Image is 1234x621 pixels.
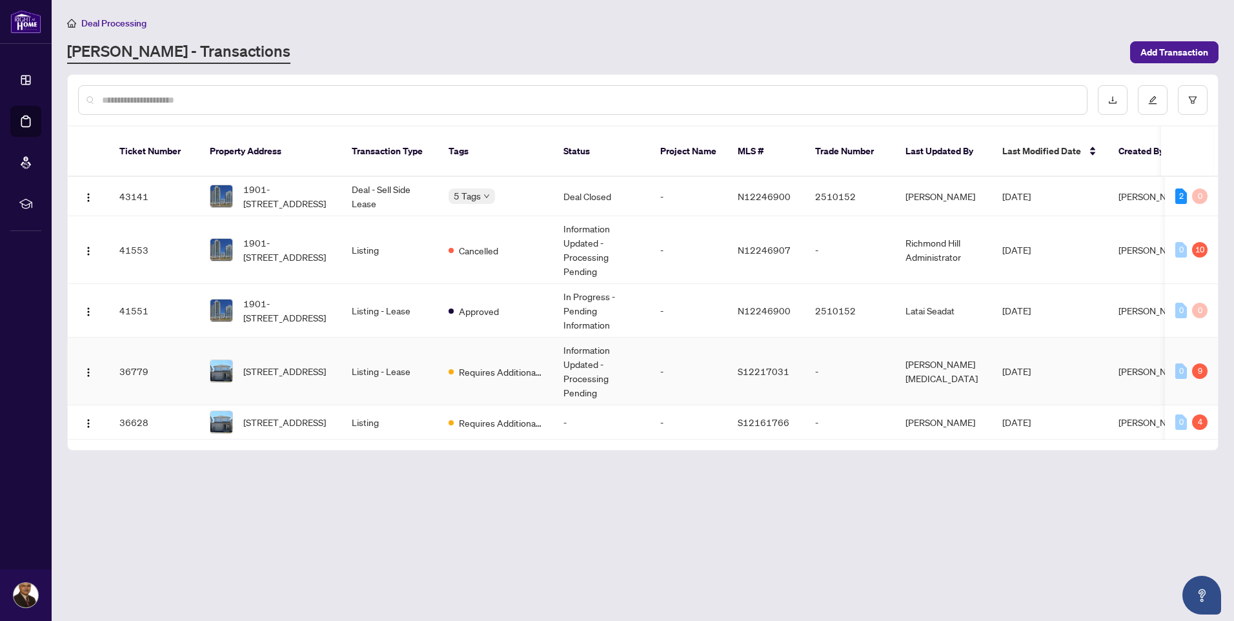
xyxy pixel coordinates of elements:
span: home [67,19,76,28]
td: - [650,284,727,338]
span: Cancelled [459,243,498,258]
span: S12217031 [738,365,789,377]
td: Deal Closed [553,177,650,216]
span: [DATE] [1002,305,1031,316]
img: Logo [83,367,94,378]
span: [PERSON_NAME] [1118,416,1188,428]
th: Transaction Type [341,127,438,177]
td: - [650,177,727,216]
button: edit [1138,85,1168,115]
td: Listing - Lease [341,284,438,338]
td: Listing - Lease [341,338,438,405]
button: download [1098,85,1128,115]
td: 41551 [109,284,199,338]
td: 2510152 [805,177,895,216]
td: [PERSON_NAME][MEDICAL_DATA] [895,338,992,405]
button: Logo [78,300,99,321]
td: Listing [341,216,438,284]
td: - [650,338,727,405]
div: 0 [1175,303,1187,318]
td: - [805,338,895,405]
td: Information Updated - Processing Pending [553,216,650,284]
div: 10 [1192,242,1208,258]
td: 36628 [109,405,199,440]
span: [DATE] [1002,365,1031,377]
td: 41553 [109,216,199,284]
span: [DATE] [1002,190,1031,202]
img: Logo [83,418,94,429]
img: thumbnail-img [210,360,232,382]
span: Approved [459,304,499,318]
td: - [650,216,727,284]
span: S12161766 [738,416,789,428]
span: Requires Additional Docs [459,416,543,430]
span: down [483,193,490,199]
th: Tags [438,127,553,177]
img: logo [10,10,41,34]
td: 36779 [109,338,199,405]
td: - [805,216,895,284]
td: 2510152 [805,284,895,338]
div: 0 [1175,242,1187,258]
td: Information Updated - Processing Pending [553,338,650,405]
button: Logo [78,361,99,382]
th: Status [553,127,650,177]
a: [PERSON_NAME] - Transactions [67,41,290,64]
td: 43141 [109,177,199,216]
span: [PERSON_NAME] [1118,365,1188,377]
span: Add Transaction [1140,42,1208,63]
div: 0 [1192,303,1208,318]
div: 4 [1192,414,1208,430]
img: Logo [83,192,94,203]
button: Logo [78,239,99,260]
td: - [553,405,650,440]
button: filter [1178,85,1208,115]
span: 1901-[STREET_ADDRESS] [243,236,331,264]
td: [PERSON_NAME] [895,405,992,440]
th: Ticket Number [109,127,199,177]
div: 9 [1192,363,1208,379]
td: Deal - Sell Side Lease [341,177,438,216]
span: download [1108,96,1117,105]
span: edit [1148,96,1157,105]
th: Property Address [199,127,341,177]
div: 0 [1192,188,1208,204]
th: Project Name [650,127,727,177]
th: Last Updated By [895,127,992,177]
span: [PERSON_NAME] [1118,305,1188,316]
button: Add Transaction [1130,41,1219,63]
span: filter [1188,96,1197,105]
td: Richmond Hill Administrator [895,216,992,284]
span: [PERSON_NAME] [1118,190,1188,202]
img: Logo [83,307,94,317]
img: thumbnail-img [210,411,232,433]
img: Logo [83,246,94,256]
span: 5 Tags [454,188,481,203]
span: [STREET_ADDRESS] [243,364,326,378]
th: Trade Number [805,127,895,177]
th: MLS # [727,127,805,177]
div: 2 [1175,188,1187,204]
img: thumbnail-img [210,185,232,207]
span: N12246900 [738,305,791,316]
span: Last Modified Date [1002,144,1081,158]
td: In Progress - Pending Information [553,284,650,338]
td: - [650,405,727,440]
span: N12246907 [738,244,791,256]
span: 1901-[STREET_ADDRESS] [243,296,331,325]
img: Profile Icon [14,583,38,607]
div: 0 [1175,414,1187,430]
td: Listing [341,405,438,440]
img: thumbnail-img [210,239,232,261]
td: [PERSON_NAME] [895,177,992,216]
span: N12246900 [738,190,791,202]
img: thumbnail-img [210,300,232,321]
td: Latai Seadat [895,284,992,338]
th: Created By [1108,127,1186,177]
th: Last Modified Date [992,127,1108,177]
button: Logo [78,186,99,207]
span: [PERSON_NAME] [1118,244,1188,256]
button: Open asap [1182,576,1221,615]
span: [DATE] [1002,416,1031,428]
span: [DATE] [1002,244,1031,256]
